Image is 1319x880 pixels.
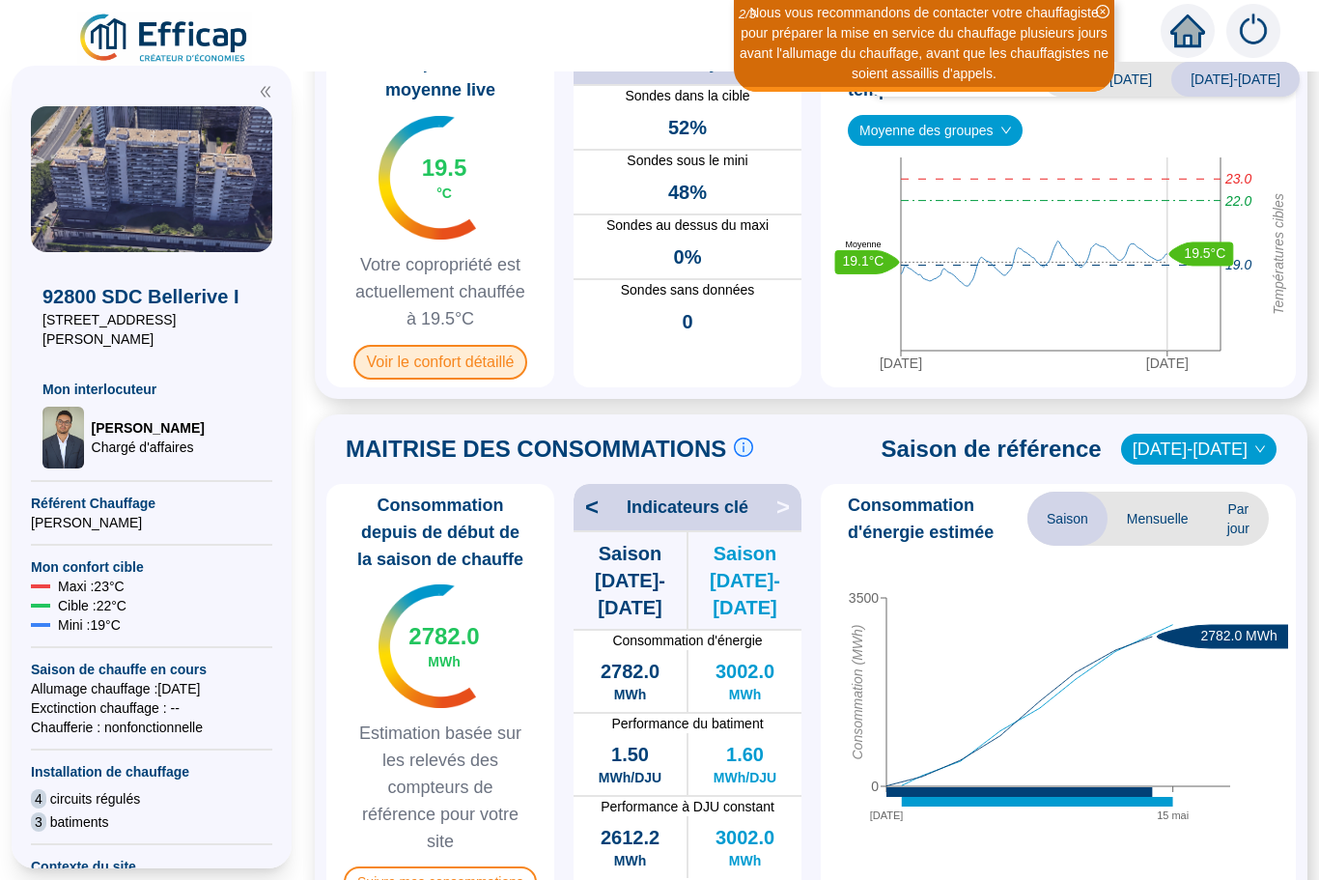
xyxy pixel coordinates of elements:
[353,345,528,380] span: Voir le confort détaillé
[42,310,261,349] span: [STREET_ADDRESS][PERSON_NAME]
[601,824,659,851] span: 2612.2
[843,253,884,269] text: 19.1°C
[42,380,261,399] span: Mon interlocuteur
[31,698,272,718] span: Exctinction chauffage : --
[729,685,761,704] span: MWh
[574,280,801,300] span: Sondes sans données
[1208,492,1269,546] span: Par jour
[729,851,761,870] span: MWh
[31,679,272,698] span: Allumage chauffage : [DATE]
[601,658,659,685] span: 2782.0
[1157,809,1189,821] tspan: 15 mai
[31,812,46,832] span: 3
[422,153,467,184] span: 19.5
[334,251,547,332] span: Votre copropriété est actuellement chauffée à 19.5°C
[1225,258,1251,273] tspan: 19.0
[574,714,801,733] span: Performance du batiment
[614,685,646,704] span: MWh
[1254,443,1266,455] span: down
[1170,14,1205,48] span: home
[334,49,547,103] span: Température moyenne live
[50,812,109,832] span: batiments
[716,824,774,851] span: 3002.0
[574,151,801,171] span: Sondes sous le mini
[408,621,479,652] span: 2782.0
[574,631,801,650] span: Consommation d'énergie
[1200,628,1277,643] text: 2782.0 MWh
[716,658,774,685] span: 3002.0
[714,768,776,787] span: MWh/DJU
[31,762,272,781] span: Installation de chauffage
[428,652,460,671] span: MWh
[1146,355,1189,371] tspan: [DATE]
[882,434,1102,465] span: Saison de référence
[31,660,272,679] span: Saison de chauffe en cours
[880,355,922,371] tspan: [DATE]
[334,492,547,573] span: Consommation depuis de début de la saison de chauffe
[739,7,756,21] i: 2 / 3
[31,557,272,577] span: Mon confort cible
[1224,171,1251,186] tspan: 23.0
[1184,245,1225,261] text: 19.5°C
[436,184,452,203] span: °C
[848,492,1027,546] span: Consommation d'énergie estimée
[627,494,748,521] span: Indicateurs clé
[574,215,801,236] span: Sondes au dessus du maxi
[682,308,692,335] span: 0
[1108,492,1208,546] span: Mensuelle
[31,513,272,532] span: [PERSON_NAME]
[1027,492,1108,546] span: Saison
[688,540,801,621] span: Saison [DATE]-[DATE]
[31,718,272,737] span: Chaufferie : non fonctionnelle
[42,407,84,468] img: Chargé d'affaires
[42,283,261,310] span: 92800 SDC Bellerive I
[1133,435,1265,464] span: 2022-2023
[1271,193,1286,315] tspan: Températures cibles
[31,857,272,876] span: Contexte du site
[668,114,707,141] span: 52%
[726,741,764,768] span: 1.60
[58,615,121,635] span: Mini : 19 °C
[58,577,125,596] span: Maxi : 23 °C
[379,584,476,708] img: indicateur températures
[31,494,272,513] span: Référent Chauffage
[1171,62,1300,97] span: [DATE]-[DATE]
[574,540,687,621] span: Saison [DATE]-[DATE]
[574,492,599,523] span: <
[58,596,126,615] span: Cible : 22 °C
[1000,125,1012,136] span: down
[31,789,46,809] span: 4
[614,851,646,870] span: MWh
[599,768,661,787] span: MWh/DJU
[92,438,205,457] span: Chargé d'affaires
[845,241,881,250] text: Moyenne
[77,12,252,66] img: efficap energie logo
[859,116,1011,145] span: Moyenne des groupes
[849,590,879,606] tspan: 3500
[92,418,205,438] span: [PERSON_NAME]
[1096,5,1109,18] span: close-circle
[334,720,547,855] span: Estimation basée sur les relevés des compteurs de référence pour votre site
[668,179,707,206] span: 48%
[674,243,702,270] span: 0%
[379,116,476,240] img: indicateur températures
[871,779,879,794] tspan: 0
[50,789,140,809] span: circuits régulés
[1224,193,1251,209] tspan: 22.0
[776,492,801,523] span: >
[574,797,801,816] span: Performance à DJU constant
[734,438,753,457] span: info-circle
[1226,4,1280,58] img: alerts
[850,625,865,760] tspan: Consommation (MWh)
[574,86,801,106] span: Sondes dans la cible
[611,741,649,768] span: 1.50
[346,434,726,465] span: MAITRISE DES CONSOMMATIONS
[737,3,1111,84] div: Nous vous recommandons de contacter votre chauffagiste pour préparer la mise en service du chauff...
[259,85,272,99] span: double-left
[870,809,904,821] tspan: [DATE]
